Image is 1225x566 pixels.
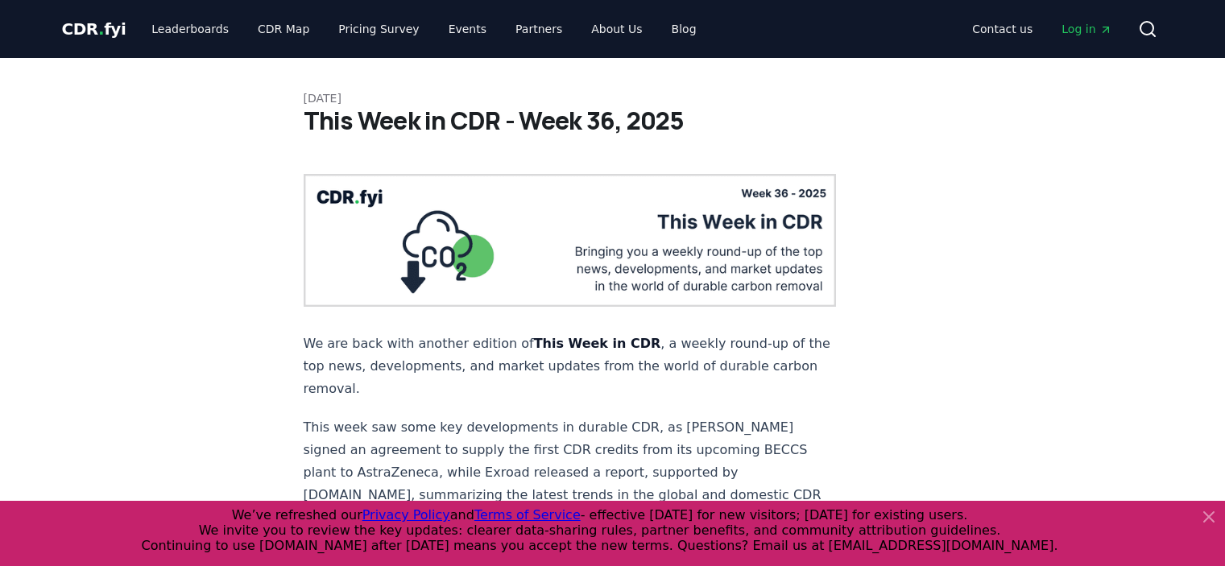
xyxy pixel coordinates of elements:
[659,14,710,43] a: Blog
[1062,21,1111,37] span: Log in
[62,19,126,39] span: CDR fyi
[304,333,837,400] p: We are back with another edition of , a weekly round-up of the top news, developments, and market...
[139,14,709,43] nav: Main
[959,14,1045,43] a: Contact us
[325,14,432,43] a: Pricing Survey
[304,106,922,135] h1: This Week in CDR - Week 36, 2025
[503,14,575,43] a: Partners
[62,18,126,40] a: CDR.fyi
[1049,14,1124,43] a: Log in
[245,14,322,43] a: CDR Map
[959,14,1124,43] nav: Main
[436,14,499,43] a: Events
[304,174,837,307] img: blog post image
[139,14,242,43] a: Leaderboards
[98,19,104,39] span: .
[304,416,837,552] p: This week saw some key developments in durable CDR, as [PERSON_NAME] signed an agreement to suppl...
[304,90,922,106] p: [DATE]
[534,336,661,351] strong: This Week in CDR
[578,14,655,43] a: About Us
